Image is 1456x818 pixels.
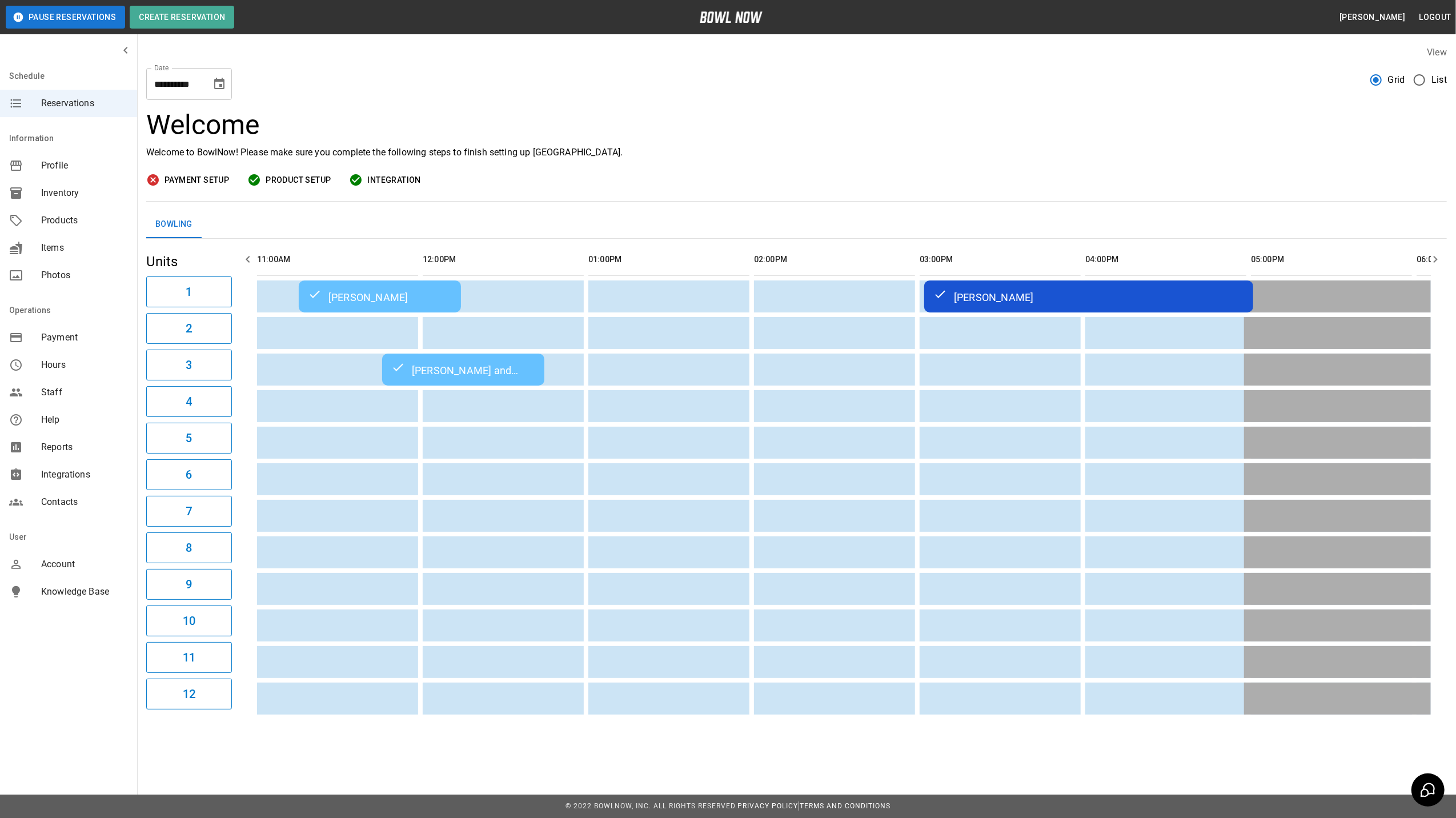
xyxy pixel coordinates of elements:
[41,331,128,344] span: Payment
[186,429,192,447] h6: 5
[266,173,331,187] span: Product Setup
[6,6,125,29] button: Pause Reservations
[41,241,128,255] span: Items
[41,97,128,110] span: Reservations
[186,575,192,594] h6: 9
[186,283,192,301] h6: 1
[1335,7,1410,28] button: [PERSON_NAME]
[41,186,128,200] span: Inventory
[257,243,418,276] th: 11:00AM
[391,363,535,376] div: [PERSON_NAME] and [PERSON_NAME]
[565,802,737,810] span: © 2022 BowlNow, Inc. All Rights Reserved.
[130,6,234,29] button: Create Reservation
[186,502,192,520] h6: 7
[41,268,128,282] span: Photos
[41,413,128,427] span: Help
[41,558,128,571] span: Account
[183,685,195,703] h6: 12
[308,290,452,303] div: [PERSON_NAME]
[933,290,1244,303] div: [PERSON_NAME]
[146,350,232,380] button: 3
[737,802,798,810] a: Privacy Policy
[146,423,232,454] button: 5
[146,211,1447,238] div: inventory tabs
[41,214,128,227] span: Products
[146,252,232,271] h5: Units
[41,386,128,399] span: Staff
[1427,47,1447,58] label: View
[186,319,192,338] h6: 2
[41,358,128,372] span: Hours
[41,440,128,454] span: Reports
[800,802,891,810] a: Terms and Conditions
[1431,73,1447,87] span: List
[146,459,232,490] button: 6
[146,496,232,527] button: 7
[146,386,232,417] button: 4
[183,648,195,667] h6: 11
[423,243,584,276] th: 12:00PM
[1388,73,1405,87] span: Grid
[41,468,128,482] span: Integrations
[146,109,1447,141] h3: Welcome
[700,11,763,23] img: logo
[146,679,232,709] button: 12
[146,313,232,344] button: 2
[208,73,231,95] button: Choose date, selected date is Sep 6, 2025
[146,276,232,307] button: 1
[41,495,128,509] span: Contacts
[146,146,1447,159] p: Welcome to BowlNow! Please make sure you complete the following steps to finish setting up [GEOGR...
[186,356,192,374] h6: 3
[186,539,192,557] h6: 8
[146,569,232,600] button: 9
[186,392,192,411] h6: 4
[186,466,192,484] h6: 6
[920,243,1081,276] th: 03:00PM
[146,606,232,636] button: 10
[146,532,232,563] button: 8
[146,211,202,238] button: Bowling
[146,642,232,673] button: 11
[1415,7,1456,28] button: Logout
[754,243,915,276] th: 02:00PM
[165,173,229,187] span: Payment Setup
[588,243,749,276] th: 01:00PM
[41,585,128,599] span: Knowledge Base
[183,612,195,630] h6: 10
[367,173,420,187] span: Integration
[41,159,128,173] span: Profile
